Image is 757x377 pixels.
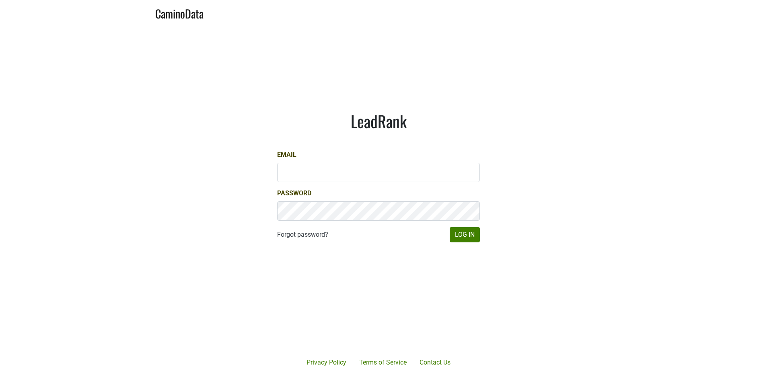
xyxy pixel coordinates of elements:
label: Email [277,150,296,160]
button: Log In [450,227,480,242]
h1: LeadRank [277,111,480,131]
a: Privacy Policy [300,354,353,371]
a: Contact Us [413,354,457,371]
a: Terms of Service [353,354,413,371]
a: CaminoData [155,3,204,22]
label: Password [277,188,311,198]
a: Forgot password? [277,230,328,240]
